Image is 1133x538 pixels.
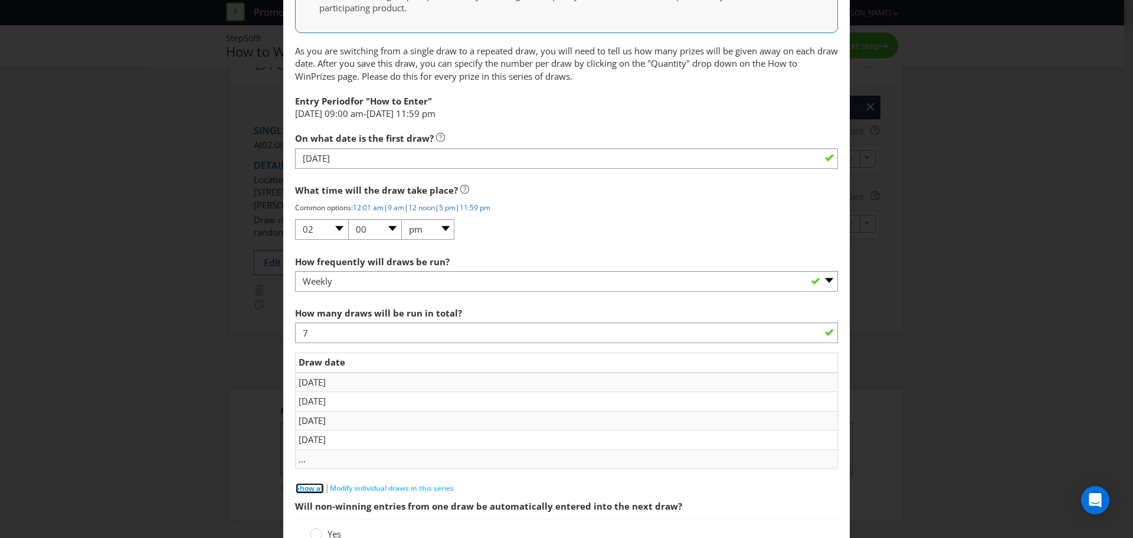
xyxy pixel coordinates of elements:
a: 9 am [388,203,404,213]
span: As you are switching from a single draw to a repeated draw, you will need to tell us how many pri... [295,45,838,82]
div: Open Intercom Messenger [1081,486,1109,514]
span: 09:00 am [325,107,364,119]
span: | [404,203,408,213]
span: for " [351,95,370,107]
span: How to Enter [370,95,428,107]
input: e.g. 10 [295,322,838,343]
span: How many draws will be run in total? [295,307,462,319]
a: 11:59 pm [460,203,490,213]
td: Draw date [296,353,838,373]
span: | [456,203,460,213]
span: | [384,203,388,213]
td: [DATE] [296,431,838,449]
span: How frequently will draws be run? [295,256,450,268]
span: [DATE] [295,107,322,119]
span: Will non-winning entries from one draw be automatically entered into the next draw? [295,500,682,512]
td: ... [296,449,838,468]
button: Modify individual draws in this series [329,482,454,494]
td: [DATE] [296,411,838,430]
span: Entry Period [295,95,351,107]
span: Show all [296,483,324,493]
td: [DATE] [296,373,838,392]
span: What time will the draw take place? [295,184,458,196]
span: [DATE] [366,107,394,119]
span: | [435,203,439,213]
span: 11:59 pm [396,107,435,119]
span: s page. Please do this for every prize in this series of draws. [331,70,572,82]
span: " [428,95,432,107]
button: Show all [295,482,325,494]
td: [DATE] [296,392,838,411]
input: DD/MM/YYYY [295,148,838,169]
span: Modify individual draws in this series [330,483,454,493]
a: 12 noon [408,203,435,213]
span: On what date is the first draw? [295,132,434,144]
span: Common options: [295,203,353,213]
span: Prize [311,70,331,82]
a: 12:01 am [353,203,384,213]
span: - [364,107,366,119]
a: 5 pm [439,203,456,213]
span: | [325,481,329,493]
